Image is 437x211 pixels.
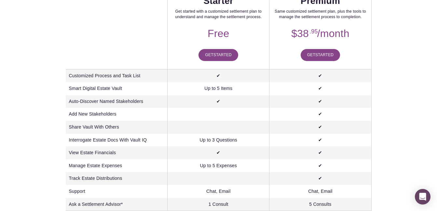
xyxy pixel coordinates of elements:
td: Interrogate Estate Docs With Vault IQ [66,134,168,147]
td: View Estate Financials [66,146,168,159]
span: ✔ [318,163,322,168]
span: ✔ [216,150,220,155]
span: $38 /month [291,28,349,39]
span: ✔ [318,73,322,78]
span: .95 [309,28,318,35]
span: ✔ [318,124,322,130]
td: Auto-Discover Named Stakeholders [66,95,168,108]
span: Same customized settlement plan, plus the tools to manage the settlement process to completion. [275,9,366,19]
td: Ask a Settlement Advisor* [66,198,168,211]
td: Smart Digital Estate Vault [66,82,168,95]
td: Track Estate Distributions [66,172,168,185]
span: Started [315,53,334,57]
a: GetStarted [301,49,340,61]
td: 5 Consults [269,198,371,211]
td: Add New Stakeholders [66,108,168,121]
span: ✔ [216,73,220,78]
span: ✔ [216,99,220,104]
td: Up to 5 Expenses [168,159,269,172]
span: ✔ [318,99,322,104]
td: Customized Process and Task List [66,69,168,82]
span: ✔ [318,86,322,91]
span: Get started with a customized settlement plan to understand and manage the settlement process. [175,9,262,19]
td: 1 Consult [168,198,269,211]
a: GetStarted [198,49,238,61]
td: Chat, Email [168,185,269,198]
div: Open Intercom Messenger [415,189,430,205]
td: Share Vault With Others [66,121,168,134]
span: ✔ [318,111,322,117]
span: Started [213,53,232,57]
td: Support [66,185,168,198]
td: Manage Estate Expenses [66,159,168,172]
span: ✔ [318,150,322,155]
td: Up to 5 Items [168,82,269,95]
span: ✔ [318,176,322,181]
td: Chat, Email [269,185,371,198]
span: ✔ [318,137,322,143]
td: Up to 3 Questions [168,134,269,147]
span: Free [208,28,229,39]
